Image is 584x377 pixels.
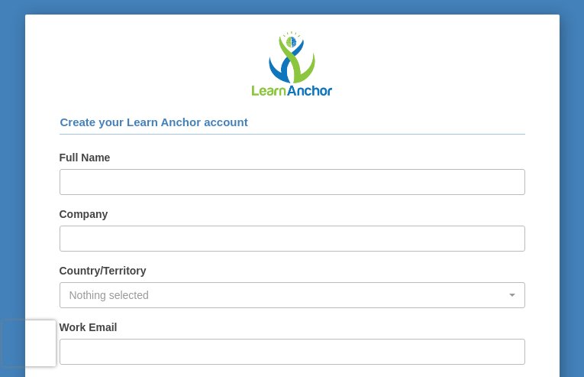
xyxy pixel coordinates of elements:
label: Work Email [60,320,118,335]
img: Learn Anchor [252,31,332,95]
h4: Create your Learn Anchor account [60,111,525,135]
label: Company [60,206,108,222]
div: Nothing selected [69,288,506,303]
label: Full Name [60,150,111,165]
iframe: reCAPTCHA [2,320,198,366]
button: Nothing selected [60,282,525,308]
label: Country/Territory [60,263,147,278]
